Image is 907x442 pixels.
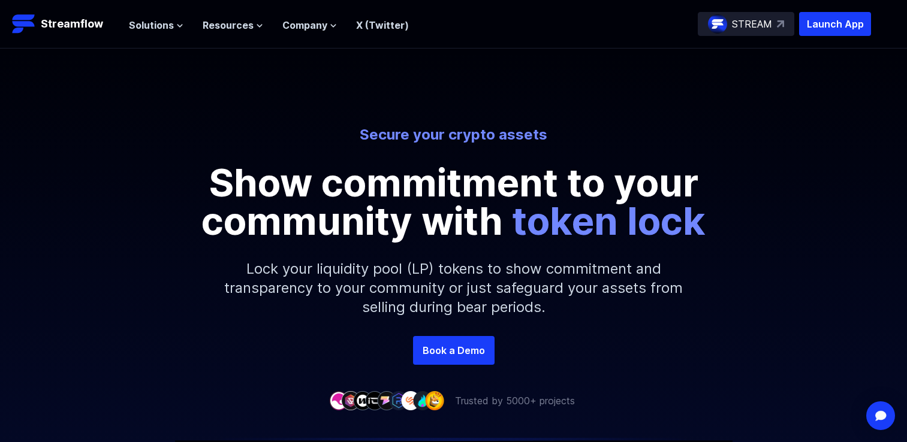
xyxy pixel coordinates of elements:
[122,125,786,144] p: Secure your crypto assets
[196,240,712,336] p: Lock your liquidity pool (LP) tokens to show commitment and transparency to your community or jus...
[203,18,254,32] span: Resources
[732,17,772,31] p: STREAM
[708,14,727,34] img: streamflow-logo-circle.png
[413,336,495,365] a: Book a Demo
[377,391,396,410] img: company-5
[282,18,327,32] span: Company
[413,391,432,410] img: company-8
[425,391,444,410] img: company-9
[401,391,420,410] img: company-7
[698,12,794,36] a: STREAM
[41,16,103,32] p: Streamflow
[866,401,895,430] div: Open Intercom Messenger
[777,20,784,28] img: top-right-arrow.svg
[512,198,706,244] span: token lock
[129,18,174,32] span: Solutions
[129,18,183,32] button: Solutions
[341,391,360,410] img: company-2
[799,12,871,36] button: Launch App
[389,391,408,410] img: company-6
[329,391,348,410] img: company-1
[282,18,337,32] button: Company
[12,12,36,36] img: Streamflow Logo
[12,12,117,36] a: Streamflow
[356,19,409,31] a: X (Twitter)
[353,391,372,410] img: company-3
[455,393,575,408] p: Trusted by 5000+ projects
[203,18,263,32] button: Resources
[365,391,384,410] img: company-4
[184,164,724,240] p: Show commitment to your community with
